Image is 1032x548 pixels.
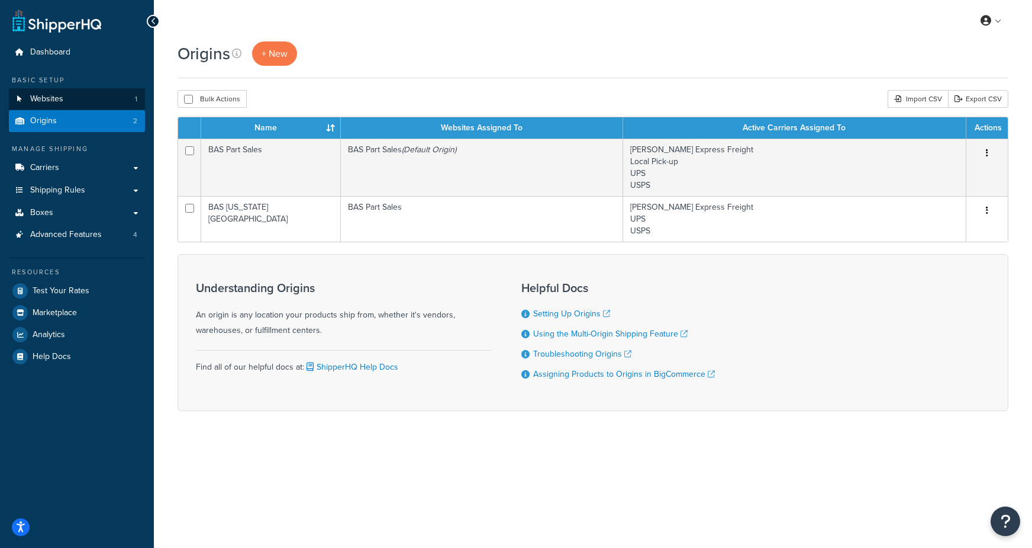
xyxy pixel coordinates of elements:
[948,90,1008,108] a: Export CSV
[9,110,145,132] a: Origins 2
[252,41,297,66] a: + New
[341,139,623,196] td: BAS Part Sales
[133,116,137,126] span: 2
[178,42,230,65] h1: Origins
[533,328,688,340] a: Using the Multi-Origin Shipping Feature
[341,196,623,242] td: BAS Part Sales
[12,9,101,33] a: ShipperHQ Home
[966,117,1008,139] th: Actions
[533,307,610,320] a: Setting Up Origins
[30,47,70,57] span: Dashboard
[991,507,1020,536] button: Open Resource Center
[30,163,59,173] span: Carriers
[9,280,145,302] a: Test Your Rates
[9,88,145,110] a: Websites 1
[9,110,145,132] li: Origins
[9,202,145,224] a: Boxes
[9,75,145,85] div: Basic Setup
[533,368,715,380] a: Assigning Products to Origins in BigCommerce
[9,88,145,110] li: Websites
[30,208,53,218] span: Boxes
[196,281,492,294] h3: Understanding Origins
[196,281,492,338] div: An origin is any location your products ship from, whether it's vendors, warehouses, or fulfillme...
[9,324,145,345] a: Analytics
[623,117,966,139] th: Active Carriers Assigned To
[30,230,102,240] span: Advanced Features
[30,94,63,104] span: Websites
[196,350,492,375] div: Find all of our helpful docs at:
[533,348,631,360] a: Troubleshooting Origins
[9,346,145,367] a: Help Docs
[30,185,85,196] span: Shipping Rules
[9,180,145,201] a: Shipping Rules
[623,196,966,242] td: [PERSON_NAME] Express Freight UPS USPS
[135,94,137,104] span: 1
[33,330,65,340] span: Analytics
[9,157,145,179] a: Carriers
[9,224,145,246] li: Advanced Features
[888,90,948,108] div: Import CSV
[9,144,145,154] div: Manage Shipping
[304,361,398,373] a: ShipperHQ Help Docs
[341,117,623,139] th: Websites Assigned To
[33,352,71,362] span: Help Docs
[9,302,145,323] a: Marketplace
[133,230,137,240] span: 4
[9,224,145,246] a: Advanced Features 4
[402,143,456,156] i: (Default Origin)
[201,117,341,139] th: Name : activate to sort column ascending
[178,90,247,108] button: Bulk Actions
[33,286,89,296] span: Test Your Rates
[262,47,288,60] span: + New
[201,196,341,242] td: BAS [US_STATE][GEOGRAPHIC_DATA]
[9,267,145,277] div: Resources
[623,139,966,196] td: [PERSON_NAME] Express Freight Local Pick-up UPS USPS
[30,116,57,126] span: Origins
[9,41,145,63] a: Dashboard
[521,281,715,294] h3: Helpful Docs
[201,139,341,196] td: BAS Part Sales
[33,308,77,318] span: Marketplace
